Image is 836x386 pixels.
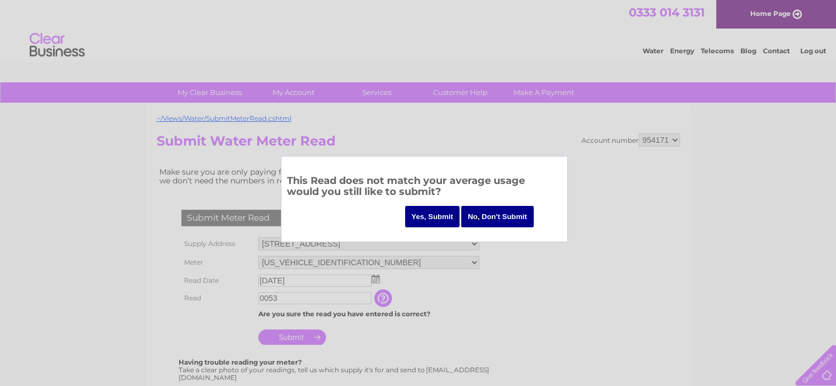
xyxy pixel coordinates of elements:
[701,47,734,55] a: Telecoms
[643,47,663,55] a: Water
[461,206,534,227] input: No, Don't Submit
[763,47,790,55] a: Contact
[800,47,826,55] a: Log out
[629,5,705,19] a: 0333 014 3131
[405,206,460,227] input: Yes, Submit
[740,47,756,55] a: Blog
[29,29,85,62] img: logo.png
[159,6,678,53] div: Clear Business is a trading name of Verastar Limited (registered in [GEOGRAPHIC_DATA] No. 3667643...
[670,47,694,55] a: Energy
[287,173,562,203] h3: This Read does not match your average usage would you still like to submit?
